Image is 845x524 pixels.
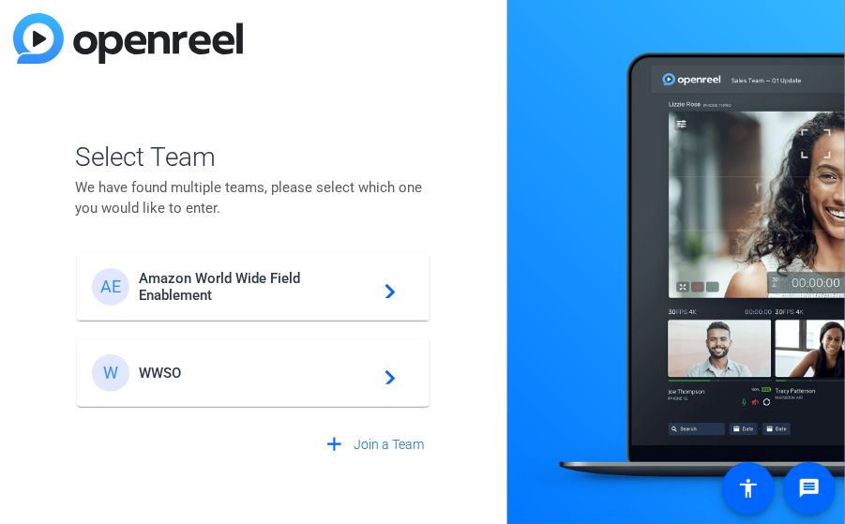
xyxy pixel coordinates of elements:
mat-icon: add [324,433,347,457]
mat-icon: navigate_next [373,276,396,298]
span: Join a Team [354,435,424,455]
p: We have found multiple teams, please select which one you would like to enter. [75,177,431,218]
span: Amazon World Wide Field Enablement [139,270,373,304]
button: Join a Team [316,427,432,461]
span: WWSO [139,365,373,382]
mat-icon: navigate_next [373,362,396,384]
img: blue-gradient.svg [13,13,243,64]
mat-icon: message [798,477,821,500]
span: Select Team [75,138,431,177]
mat-icon: accessibility [737,477,760,500]
div: AE [92,268,129,306]
div: W [92,354,129,392]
